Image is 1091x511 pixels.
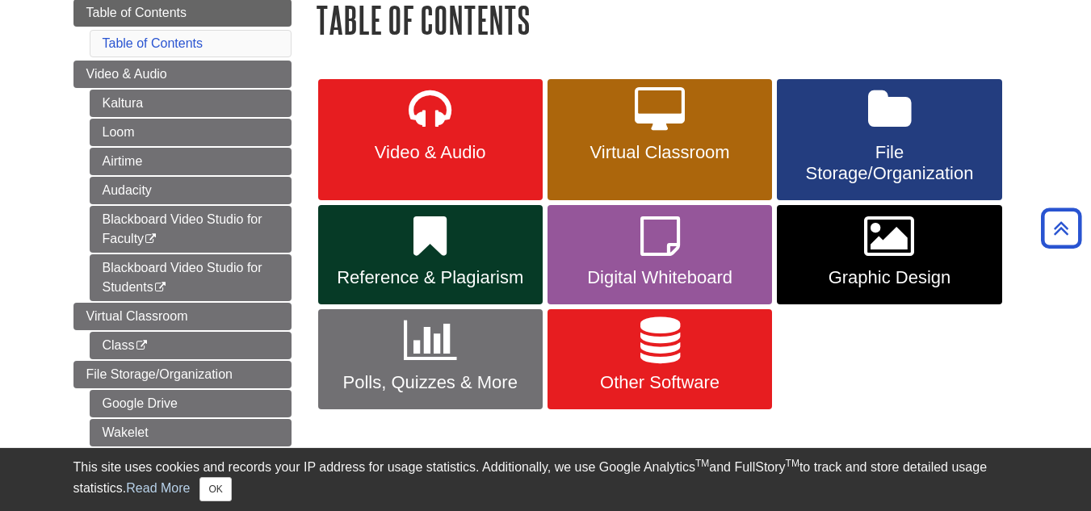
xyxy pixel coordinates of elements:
[318,205,543,305] a: Reference & Plagiarism
[548,205,772,305] a: Digital Whiteboard
[90,206,292,253] a: Blackboard Video Studio for Faculty
[90,177,292,204] a: Audacity
[153,283,167,293] i: This link opens in a new window
[90,148,292,175] a: Airtime
[126,481,190,495] a: Read More
[789,267,989,288] span: Graphic Design
[777,79,1001,200] a: File Storage/Organization
[330,372,531,393] span: Polls, Quizzes & More
[330,267,531,288] span: Reference & Plagiarism
[86,67,167,81] span: Video & Audio
[1035,217,1087,239] a: Back to Top
[560,267,760,288] span: Digital Whiteboard
[90,254,292,301] a: Blackboard Video Studio for Students
[318,79,543,200] a: Video & Audio
[103,36,204,50] a: Table of Contents
[135,341,149,351] i: This link opens in a new window
[548,309,772,409] a: Other Software
[199,477,231,501] button: Close
[318,309,543,409] a: Polls, Quizzes & More
[90,332,292,359] a: Class
[90,390,292,417] a: Google Drive
[90,90,292,117] a: Kaltura
[560,372,760,393] span: Other Software
[86,309,188,323] span: Virtual Classroom
[330,142,531,163] span: Video & Audio
[90,119,292,146] a: Loom
[548,79,772,200] a: Virtual Classroom
[560,142,760,163] span: Virtual Classroom
[73,361,292,388] a: File Storage/Organization
[73,303,292,330] a: Virtual Classroom
[777,205,1001,305] a: Graphic Design
[86,6,187,19] span: Table of Contents
[789,142,989,184] span: File Storage/Organization
[695,458,709,469] sup: TM
[86,367,233,381] span: File Storage/Organization
[73,61,292,88] a: Video & Audio
[786,458,799,469] sup: TM
[90,419,292,446] a: Wakelet
[73,458,1018,501] div: This site uses cookies and records your IP address for usage statistics. Additionally, we use Goo...
[144,234,157,245] i: This link opens in a new window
